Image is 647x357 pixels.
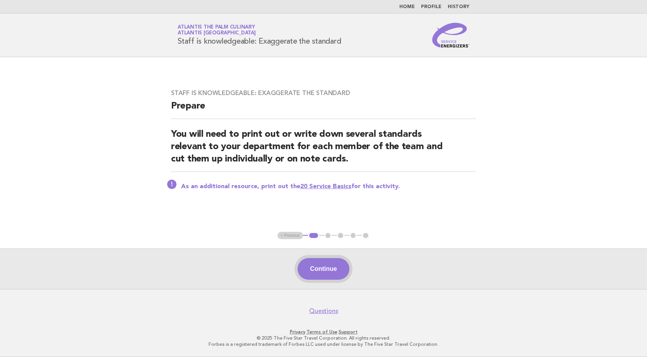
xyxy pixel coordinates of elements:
[87,341,560,347] p: Forbes is a registered trademark of Forbes LLC used under license by The Five Star Travel Corpora...
[448,5,469,9] a: History
[171,128,476,172] h2: You will need to print out or write down several standards relevant to your department for each m...
[309,307,338,315] a: Questions
[87,329,560,335] p: · ·
[339,329,358,335] a: Support
[306,329,337,335] a: Terms of Use
[421,5,442,9] a: Profile
[308,232,319,240] button: 1
[298,258,349,280] button: Continue
[178,25,256,36] a: Atlantis The Palm CulinaryAtlantis [GEOGRAPHIC_DATA]
[87,335,560,341] p: © 2025 The Five Star Travel Corporation. All rights reserved.
[432,23,469,48] img: Service Energizers
[178,25,341,45] h1: Staff is knowledgeable: Exaggerate the standard
[171,100,476,119] h2: Prepare
[300,184,351,190] a: 20 Service Basics
[399,5,415,9] a: Home
[290,329,305,335] a: Privacy
[171,89,476,97] h3: Staff is knowledgeable: Exaggerate the standard
[178,31,256,36] span: Atlantis [GEOGRAPHIC_DATA]
[181,183,476,190] p: As an additional resource, print out the for this activity.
